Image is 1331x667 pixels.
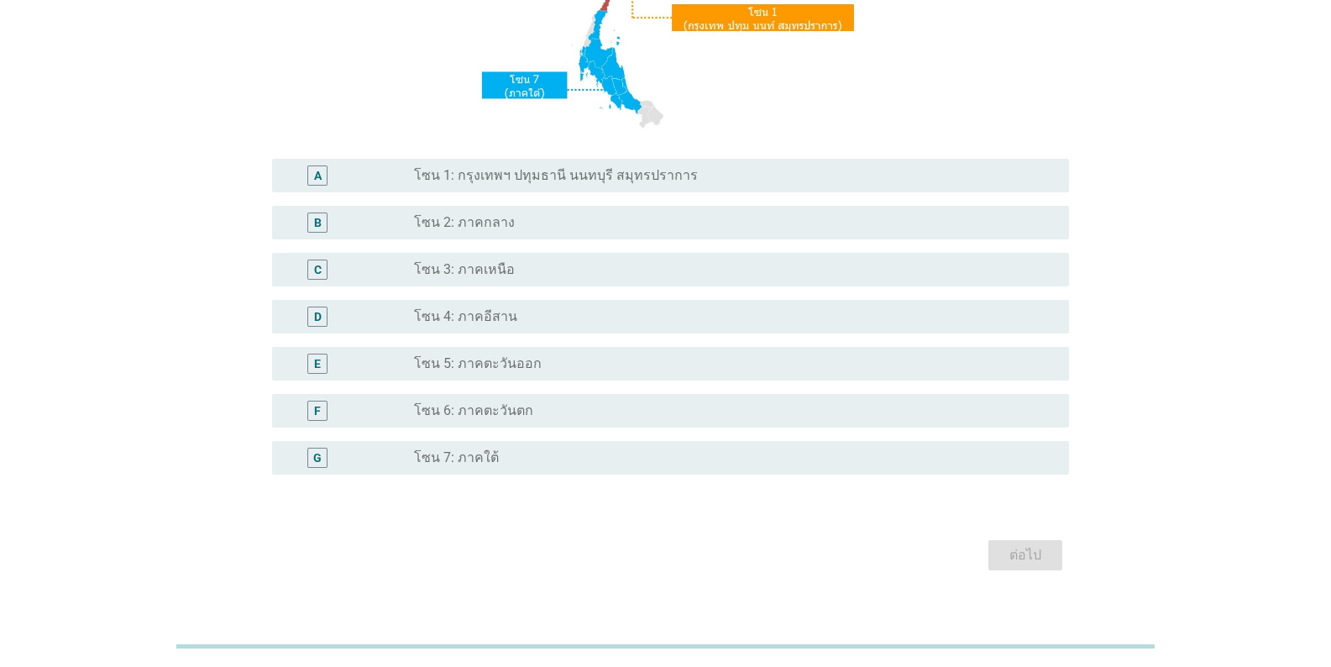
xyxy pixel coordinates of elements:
[414,449,499,466] label: โซน 7: ภาคใต้
[414,167,698,184] label: โซน 1: กรุงเทพฯ ปทุมธานี นนทบุรี สมุทรปราการ
[313,449,322,467] div: G
[414,308,517,325] label: โซน 4: ภาคอีสาน
[314,402,321,420] div: F
[414,402,533,419] label: โซน 6: ภาคตะวันตก
[414,355,542,372] label: โซน 5: ภาคตะวันออก
[314,308,322,326] div: D
[314,167,322,185] div: A
[314,355,321,373] div: E
[314,261,322,279] div: C
[414,261,515,278] label: โซน 3: ภาคเหนือ
[314,214,322,232] div: B
[414,214,515,231] label: โซน 2: ภาคกลาง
